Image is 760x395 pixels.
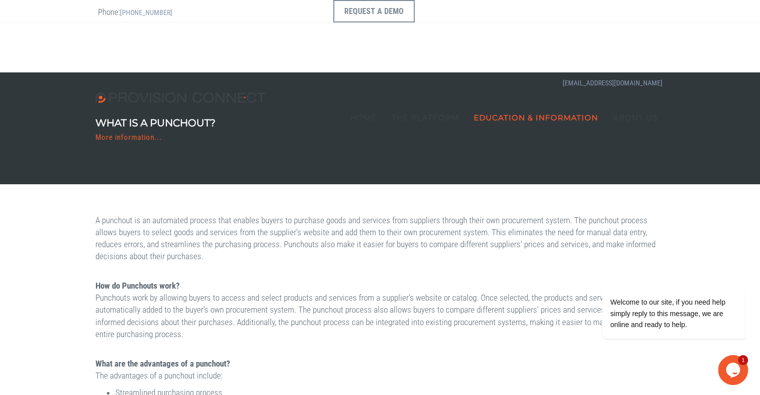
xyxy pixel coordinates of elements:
iframe: chat widget [570,198,750,350]
b: What are the advantages of a punchout? [95,359,230,369]
b: How do Punchouts work? [95,281,180,291]
p: The advantages of a punchout include: [95,358,665,382]
p: Punchouts work by allowing buyers to access and select products and services from a supplier's we... [95,280,665,340]
img: Provision Connect [95,92,270,103]
a: [PHONE_NUMBER] [120,8,172,16]
p: A punchout is an automated process that enables buyers to purchase goods and services from suppli... [95,214,665,263]
a: About Us [606,92,665,142]
a: Education & Information [466,92,606,142]
iframe: chat widget [718,355,750,385]
a: The Platform [384,92,466,142]
a: Home [343,92,384,142]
